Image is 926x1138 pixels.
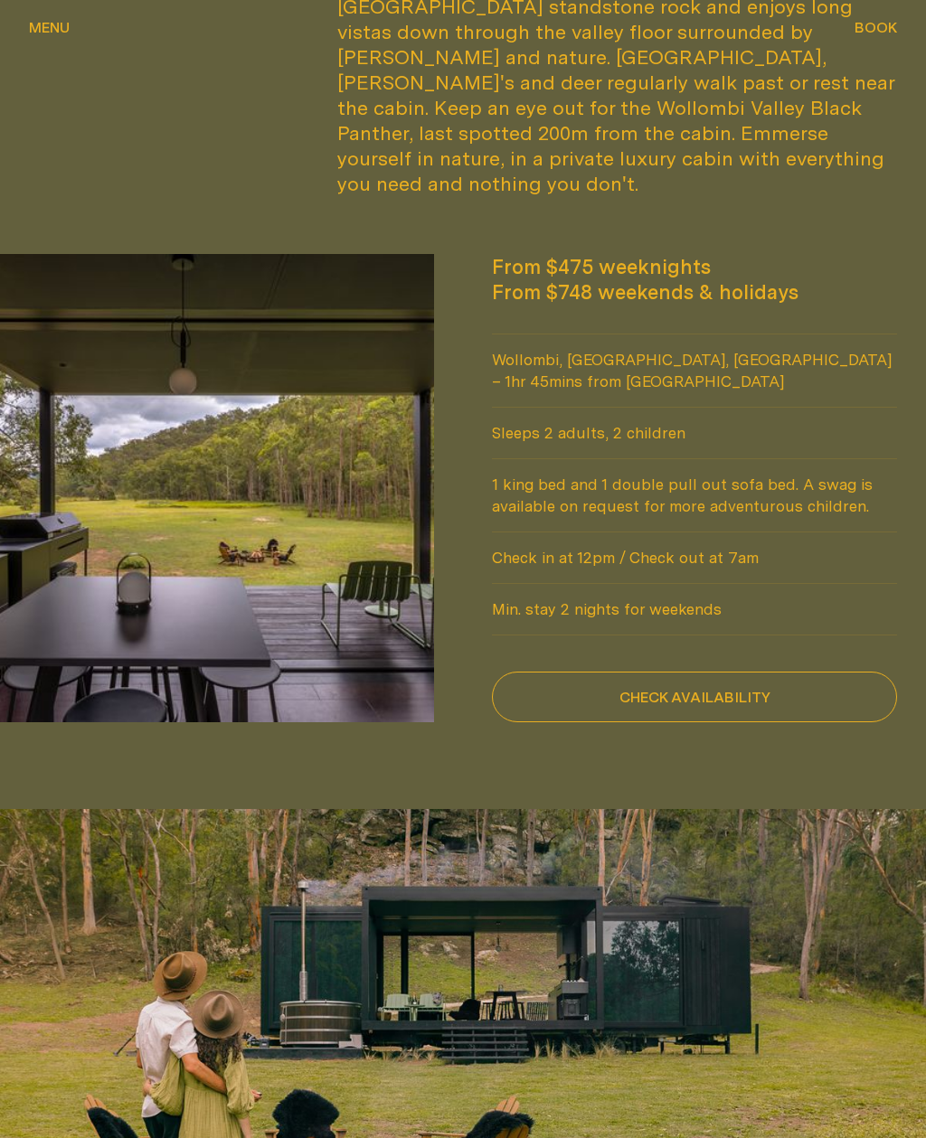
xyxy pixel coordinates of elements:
[29,20,70,34] span: Menu
[492,335,897,408] span: Wollombi, [GEOGRAPHIC_DATA], [GEOGRAPHIC_DATA] – 1hr 45mins from [GEOGRAPHIC_DATA]
[492,409,897,459] span: Sleeps 2 adults, 2 children
[855,18,897,40] button: show booking tray
[492,672,897,723] button: check availability
[492,280,897,306] span: From $748 weekends & holidays
[855,20,897,34] span: Book
[492,585,897,635] span: Min. stay 2 nights for weekends
[492,460,897,532] span: 1 king bed and 1 double pull out sofa bed. A swag is available on request for more adventurous ch...
[492,255,897,280] span: From $475 weeknights
[492,533,897,584] span: Check in at 12pm / Check out at 7am
[29,18,70,40] button: show menu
